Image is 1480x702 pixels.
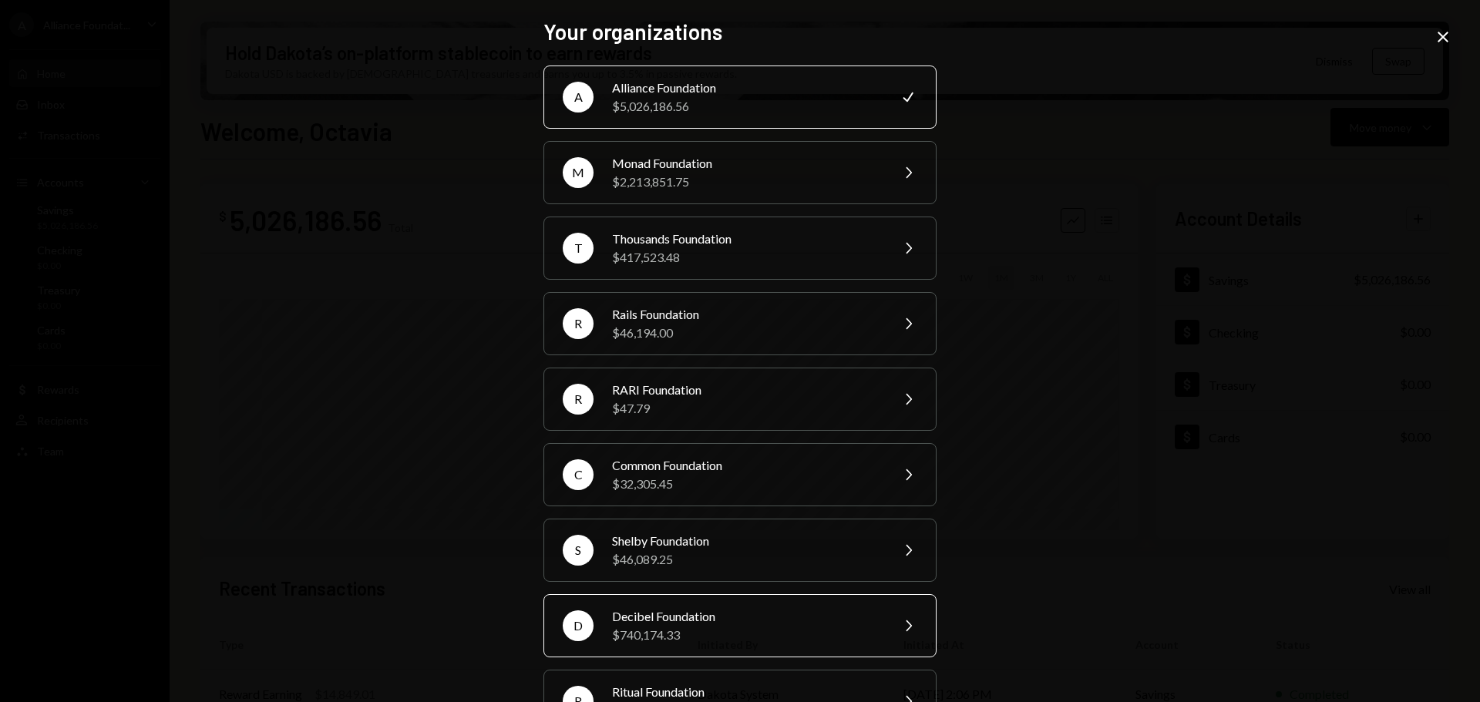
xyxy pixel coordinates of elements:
button: CCommon Foundation$32,305.45 [543,443,937,506]
div: $417,523.48 [612,248,880,267]
div: S [563,535,594,566]
button: RRARI Foundation$47.79 [543,368,937,431]
button: MMonad Foundation$2,213,851.75 [543,141,937,204]
div: D [563,610,594,641]
div: $47.79 [612,399,880,418]
div: Rails Foundation [612,305,880,324]
div: $46,089.25 [612,550,880,569]
h2: Your organizations [543,17,937,47]
div: $5,026,186.56 [612,97,880,116]
div: Ritual Foundation [612,683,880,701]
div: $32,305.45 [612,475,880,493]
div: R [563,308,594,339]
button: DDecibel Foundation$740,174.33 [543,594,937,657]
button: TThousands Foundation$417,523.48 [543,217,937,280]
div: Shelby Foundation [612,532,880,550]
div: RARI Foundation [612,381,880,399]
div: T [563,233,594,264]
div: Monad Foundation [612,154,880,173]
div: Common Foundation [612,456,880,475]
div: $2,213,851.75 [612,173,880,191]
div: A [563,82,594,113]
button: SShelby Foundation$46,089.25 [543,519,937,582]
div: C [563,459,594,490]
div: Thousands Foundation [612,230,880,248]
div: $740,174.33 [612,626,880,644]
div: R [563,384,594,415]
button: RRails Foundation$46,194.00 [543,292,937,355]
div: Alliance Foundation [612,79,880,97]
div: M [563,157,594,188]
div: Decibel Foundation [612,607,880,626]
button: AAlliance Foundation$5,026,186.56 [543,65,937,129]
div: $46,194.00 [612,324,880,342]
